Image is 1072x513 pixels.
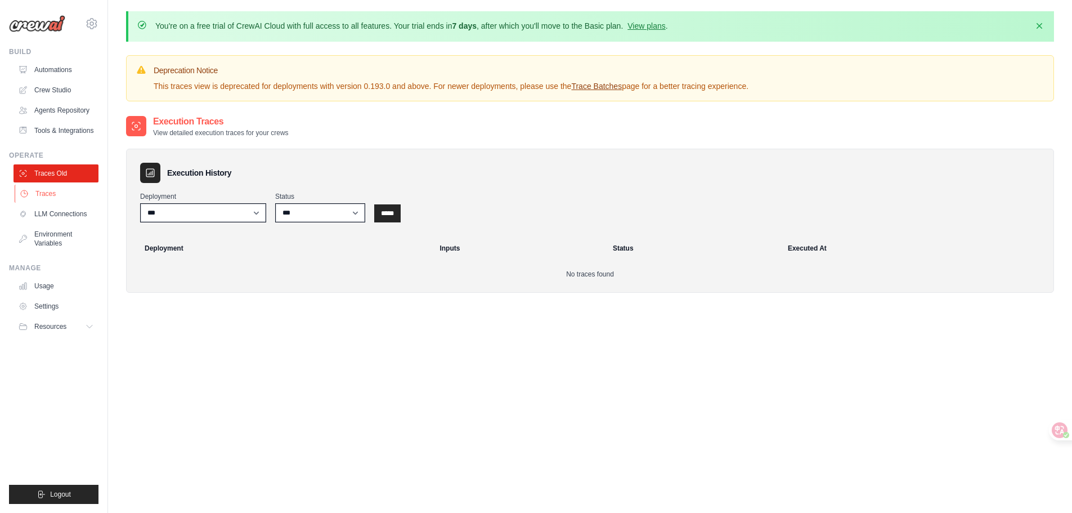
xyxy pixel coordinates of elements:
h2: Execution Traces [153,115,289,128]
a: Environment Variables [14,225,98,252]
label: Deployment [140,192,266,201]
a: Automations [14,61,98,79]
div: Build [9,47,98,56]
a: Trace Batches [571,82,622,91]
strong: 7 days [452,21,477,30]
button: Logout [9,485,98,504]
img: Logo [9,15,65,32]
p: This traces view is deprecated for deployments with version 0.193.0 and above. For newer deployme... [154,81,748,92]
h3: Execution History [167,167,231,179]
a: Tools & Integrations [14,122,98,140]
button: Resources [14,318,98,336]
a: Traces Old [14,164,98,182]
span: Resources [34,322,66,331]
a: LLM Connections [14,205,98,223]
th: Status [606,236,781,261]
th: Executed At [781,236,1049,261]
p: View detailed execution traces for your crews [153,128,289,137]
a: Usage [14,277,98,295]
p: You're on a free trial of CrewAI Cloud with full access to all features. Your trial ends in , aft... [155,20,668,32]
a: Agents Repository [14,101,98,119]
span: Logout [50,490,71,499]
div: Manage [9,264,98,273]
th: Deployment [131,236,433,261]
a: Crew Studio [14,81,98,99]
h3: Deprecation Notice [154,65,748,76]
p: No traces found [140,270,1040,279]
label: Status [275,192,365,201]
a: Settings [14,297,98,315]
th: Inputs [433,236,605,261]
div: Operate [9,151,98,160]
a: Traces [15,185,100,203]
a: View plans [627,21,665,30]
